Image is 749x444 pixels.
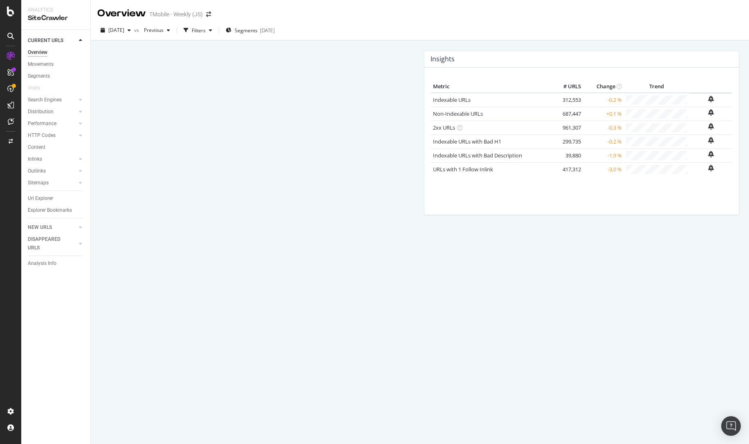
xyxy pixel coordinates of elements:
a: Sitemaps [28,179,76,187]
td: -0.2 % [583,135,624,148]
div: CURRENT URLS [28,36,63,45]
div: Analysis Info [28,259,56,268]
a: DISAPPEARED URLS [28,235,76,252]
a: Movements [28,60,85,69]
div: Segments [28,72,50,81]
td: -0.3 % [583,121,624,135]
div: bell-plus [708,96,714,102]
th: Change [583,81,624,93]
div: [DATE] [260,27,275,34]
td: -3.0 % [583,162,624,176]
th: Trend [624,81,689,93]
button: Segments[DATE] [222,24,278,37]
a: Inlinks [28,155,76,164]
div: Search Engines [28,96,62,104]
div: DISAPPEARED URLS [28,235,69,252]
a: Distribution [28,108,76,116]
div: Content [28,143,45,152]
div: TMobile - Weekly (JS) [149,10,203,18]
div: Overview [97,7,146,20]
td: 312,553 [550,93,583,107]
a: Non-Indexable URLs [433,110,483,117]
div: bell-plus [708,123,714,130]
a: Segments [28,72,85,81]
div: Sitemaps [28,179,49,187]
a: Overview [28,48,85,57]
td: 299,735 [550,135,583,148]
a: Outlinks [28,167,76,175]
td: -0.2 % [583,93,624,107]
span: Segments [235,27,258,34]
div: Filters [192,27,206,34]
a: Indexable URLs with Bad Description [433,152,522,159]
div: Performance [28,119,56,128]
div: bell-plus [708,151,714,157]
div: Outlinks [28,167,46,175]
a: Content [28,143,85,152]
div: bell-plus [708,109,714,116]
td: 39,880 [550,148,583,162]
button: Filters [180,24,215,37]
a: Indexable URLs with Bad H1 [433,138,501,145]
a: Indexable URLs [433,96,471,103]
div: Inlinks [28,155,42,164]
span: vs [134,27,141,34]
a: Analysis Info [28,259,85,268]
span: Previous [141,27,164,34]
td: 961,307 [550,121,583,135]
a: Search Engines [28,96,76,104]
div: Overview [28,48,47,57]
div: bell-plus [708,137,714,144]
a: NEW URLS [28,223,76,232]
div: Visits [28,84,40,92]
td: -1.9 % [583,148,624,162]
a: URLs with 1 Follow Inlink [433,166,493,173]
a: 2xx URLs [433,124,455,131]
div: SiteCrawler [28,13,84,23]
td: 687,447 [550,107,583,121]
div: HTTP Codes [28,131,56,140]
a: CURRENT URLS [28,36,76,45]
a: Url Explorer [28,194,85,203]
div: Url Explorer [28,194,53,203]
div: NEW URLS [28,223,52,232]
div: Explorer Bookmarks [28,206,72,215]
td: +0.1 % [583,107,624,121]
div: Analytics [28,7,84,13]
div: Movements [28,60,54,69]
a: Visits [28,84,48,92]
div: bell-plus [708,165,714,171]
td: 417,312 [550,162,583,176]
button: Previous [141,24,173,37]
span: 2025 Aug. 15th [108,27,124,34]
th: Metric [431,81,550,93]
div: Open Intercom Messenger [721,416,741,436]
div: Distribution [28,108,54,116]
a: HTTP Codes [28,131,76,140]
th: # URLS [550,81,583,93]
button: [DATE] [97,24,134,37]
a: Performance [28,119,76,128]
div: arrow-right-arrow-left [206,11,211,17]
a: Explorer Bookmarks [28,206,85,215]
h4: Insights [431,54,455,65]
